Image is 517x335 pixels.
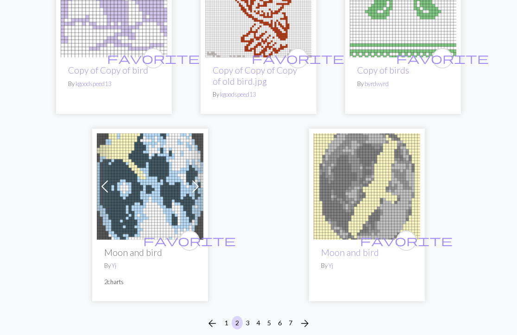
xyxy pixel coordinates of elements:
[396,49,489,68] i: favourite
[213,65,297,86] a: Copy of Copy of Copy of old bird.jpg
[97,133,203,240] img: Moon and bird
[285,316,296,329] button: 7
[203,316,221,331] button: Previous
[203,316,314,331] nav: Page navigation
[220,91,256,98] a: kgoodspeed13
[253,316,264,329] button: 4
[68,65,148,75] a: Copy of Copy of bird
[207,318,218,329] i: Previous
[104,278,196,286] p: 2 charts
[357,65,409,75] a: Copy of birds
[274,316,285,329] button: 6
[221,316,232,329] button: 1
[264,316,275,329] button: 5
[242,316,253,329] button: 3
[296,316,314,331] button: Next
[321,247,379,258] a: Moon and bird
[107,51,200,65] span: favorite
[207,317,218,330] span: arrow_back
[107,49,200,68] i: favourite
[104,247,196,258] h2: Moon and bird
[299,318,310,329] i: Next
[321,261,413,270] p: By
[396,51,489,65] span: favorite
[68,80,160,88] p: By
[432,48,453,68] button: favourite
[328,262,333,269] a: Yj
[112,262,116,269] a: Yj
[252,49,344,68] i: favourite
[360,233,453,248] span: favorite
[97,181,203,190] a: Moon and bird
[104,261,196,270] p: By
[179,230,200,251] button: favourite
[365,80,389,87] a: byrdwyrd
[288,48,308,68] button: favourite
[357,80,449,88] p: By
[314,181,420,190] a: export202411042018392839.png
[143,231,236,250] i: favourite
[213,90,304,99] p: By
[396,230,416,251] button: favourite
[314,133,420,240] img: export202411042018392839.png
[299,317,310,330] span: arrow_forward
[143,48,164,68] button: favourite
[76,80,111,87] a: kgoodspeed13
[252,51,344,65] span: favorite
[360,231,453,250] i: favourite
[143,233,236,248] span: favorite
[232,316,243,329] button: 2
